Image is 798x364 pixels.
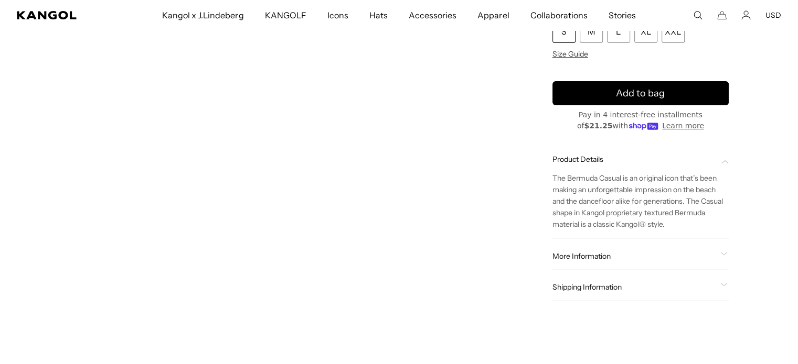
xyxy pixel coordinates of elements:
[552,50,588,59] span: Size Guide
[662,20,685,43] div: XXL
[17,11,107,19] a: Kangol
[765,10,781,20] button: USD
[552,20,576,43] div: S
[634,20,657,43] div: XL
[717,10,727,20] button: Cart
[552,155,716,164] span: Product Details
[552,82,729,106] button: Add to bag
[552,283,716,292] span: Shipping Information
[552,174,723,229] span: The Bermuda Casual is an original icon that’s been making an unforgettable impression on the beac...
[580,20,603,43] div: M
[693,10,703,20] summary: Search here
[552,252,716,261] span: More Information
[607,20,630,43] div: L
[741,10,751,20] a: Account
[616,86,665,101] span: Add to bag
